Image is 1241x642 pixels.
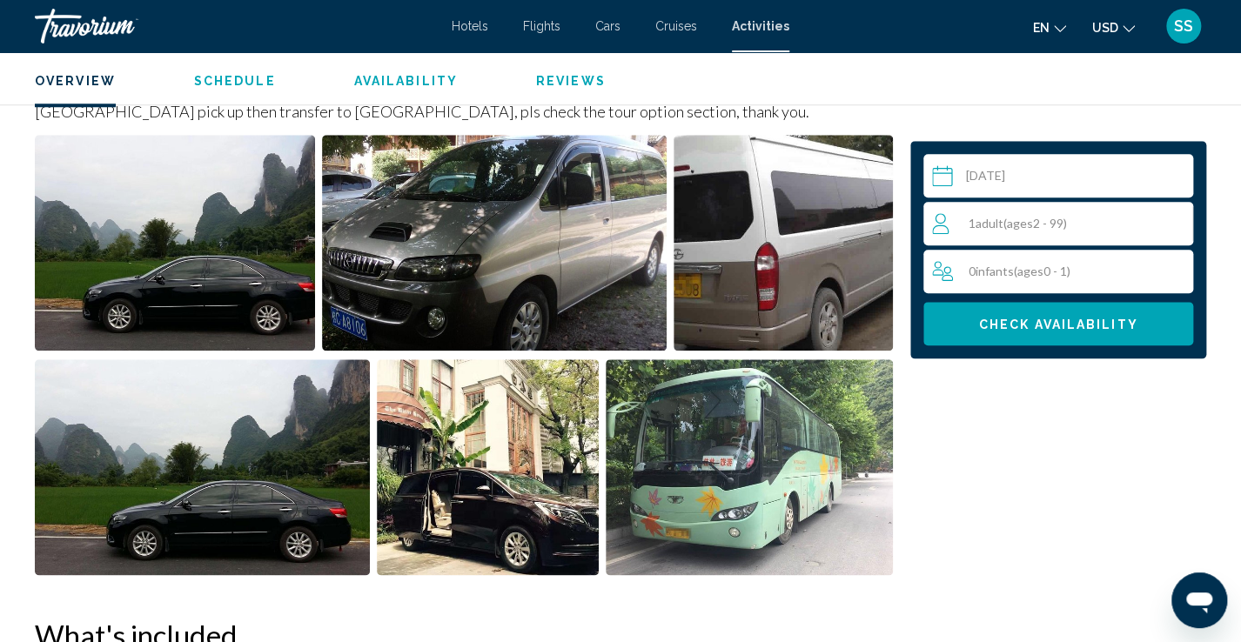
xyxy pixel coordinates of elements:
[452,19,488,33] a: Hotels
[1174,17,1193,35] span: SS
[35,9,434,43] a: Travorium
[1033,21,1050,35] span: en
[194,74,276,88] span: Schedule
[1007,216,1033,231] span: ages
[923,302,1193,345] button: Check Availability
[969,216,1067,231] span: 1
[536,74,606,88] span: Reviews
[979,318,1138,331] span: Check Availability
[523,19,560,33] a: Flights
[969,264,1070,278] span: 0
[35,134,315,351] button: Open full-screen image slider
[377,358,599,576] button: Open full-screen image slider
[606,358,893,576] button: Open full-screen image slider
[595,19,620,33] a: Cars
[194,73,276,89] button: Schedule
[1092,15,1135,40] button: Change currency
[923,202,1193,293] button: Travelers: 1 adult, 0 children
[1003,216,1067,231] span: ( 2 - 99)
[354,73,458,89] button: Availability
[1014,264,1070,278] span: ( 0 - 1)
[976,216,1003,231] span: Adult
[1092,21,1118,35] span: USD
[674,134,893,351] button: Open full-screen image slider
[35,358,370,576] button: Open full-screen image slider
[732,19,789,33] a: Activities
[1171,572,1227,628] iframe: Кнопка запуска окна обмена сообщениями
[354,74,458,88] span: Availability
[976,264,1014,278] span: Infants
[536,73,606,89] button: Reviews
[1017,264,1043,278] span: ages
[35,74,116,88] span: Overview
[322,134,667,351] button: Open full-screen image slider
[1161,8,1206,44] button: User Menu
[655,19,697,33] a: Cruises
[1033,15,1066,40] button: Change language
[35,73,116,89] button: Overview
